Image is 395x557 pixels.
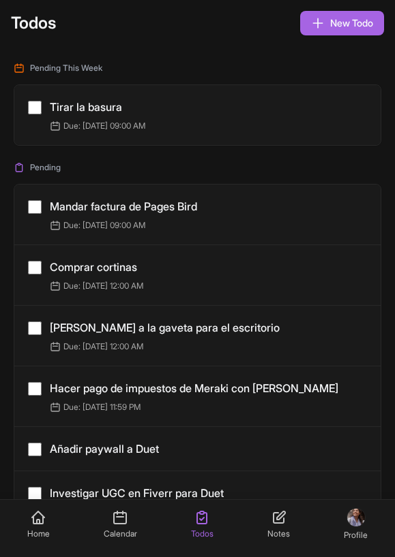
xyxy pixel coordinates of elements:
span: Due: [DATE] 11:59 PM [50,402,141,413]
a: Mandar factura de Pages Bird [50,200,197,213]
img: IMG_7956.png [347,508,366,527]
a: Investigar UGC en Fiverr para Duet [50,486,224,500]
a: Todos [191,509,214,539]
span: Calendar [104,528,137,539]
a: [PERSON_NAME] a la gaveta para el escritorio [50,321,280,334]
span: Due: [DATE] 12:00 AM [50,341,143,352]
a: Añadir paywall a Duet [50,442,159,456]
span: Due: [DATE] 09:00 AM [50,220,145,231]
a: Profile [344,508,368,541]
span: Due: [DATE] 12:00 AM [50,281,143,291]
h2: Pending This Week [14,63,381,74]
span: Profile [344,530,368,541]
a: Comprar cortinas [50,260,137,274]
h2: Pending [14,162,381,173]
a: Notes [267,509,290,539]
a: Hacer pago de impuestos de Meraki con [PERSON_NAME] [50,381,338,395]
a: Home [27,509,50,539]
h1: Todos [11,12,56,34]
a: New Todo [300,11,384,35]
span: Notes [267,528,290,539]
span: Home [27,528,50,539]
span: Todos [191,528,214,539]
a: Tirar la basura [50,100,122,114]
a: Calendar [104,509,137,539]
span: Due: [DATE] 09:00 AM [50,121,145,131]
